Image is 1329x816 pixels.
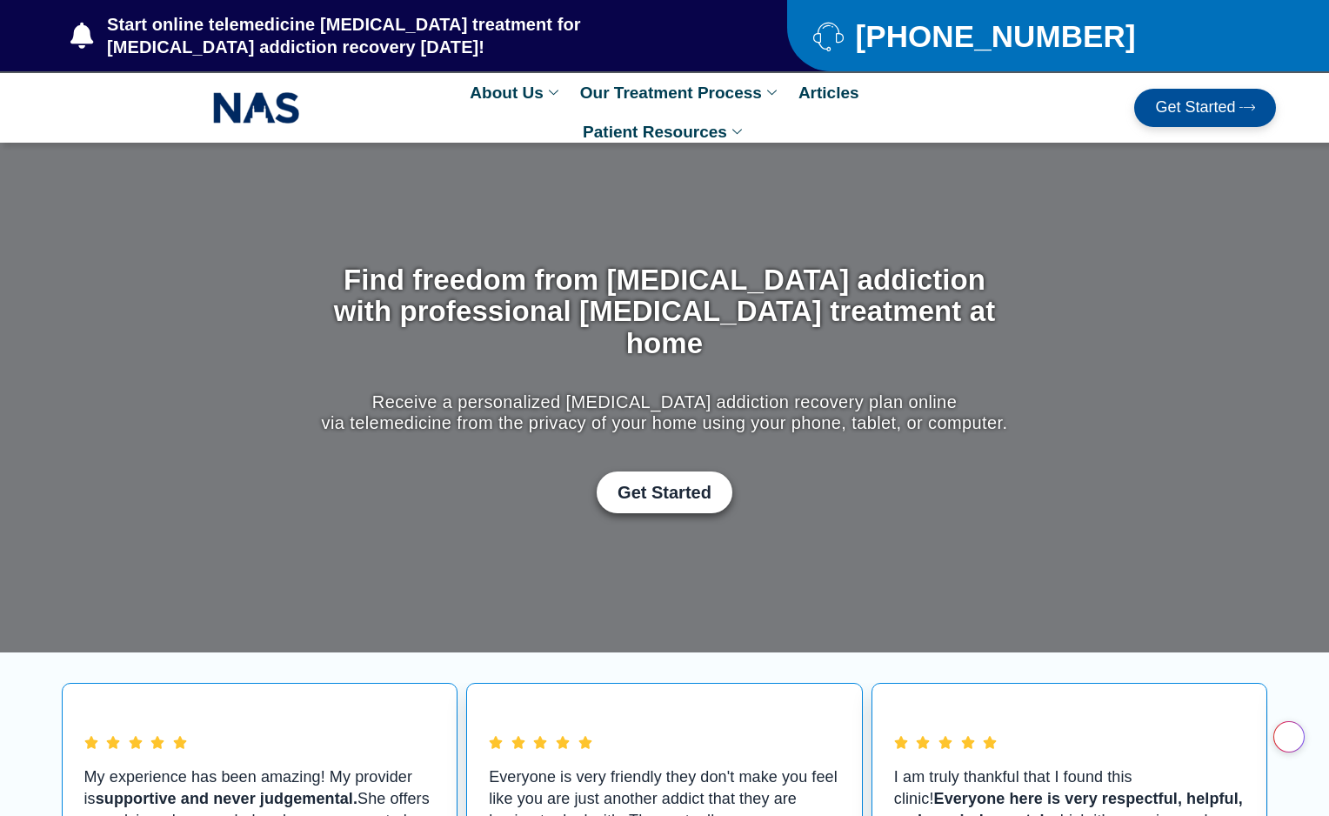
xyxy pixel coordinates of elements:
[597,472,732,513] a: Get Started
[813,21,1233,51] a: [PHONE_NUMBER]
[461,73,571,112] a: About Us
[790,73,868,112] a: Articles
[213,88,300,128] img: NAS_email_signature-removebg-preview.png
[317,472,1012,513] div: Get Started with Suboxone Treatment by filling-out this new patient packet form
[70,13,718,58] a: Start online telemedicine [MEDICAL_DATA] treatment for [MEDICAL_DATA] addiction recovery [DATE]!
[618,482,711,503] span: Get Started
[851,25,1135,47] span: [PHONE_NUMBER]
[574,112,755,151] a: Patient Resources
[317,264,1012,359] h1: Find freedom from [MEDICAL_DATA] addiction with professional [MEDICAL_DATA] treatment at home
[571,73,790,112] a: Our Treatment Process
[1155,99,1235,117] span: Get Started
[96,790,357,807] b: supportive and never judgemental.
[1134,89,1276,127] a: Get Started
[103,13,718,58] span: Start online telemedicine [MEDICAL_DATA] treatment for [MEDICAL_DATA] addiction recovery [DATE]!
[317,391,1012,433] p: Receive a personalized [MEDICAL_DATA] addiction recovery plan online via telemedicine from the pr...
